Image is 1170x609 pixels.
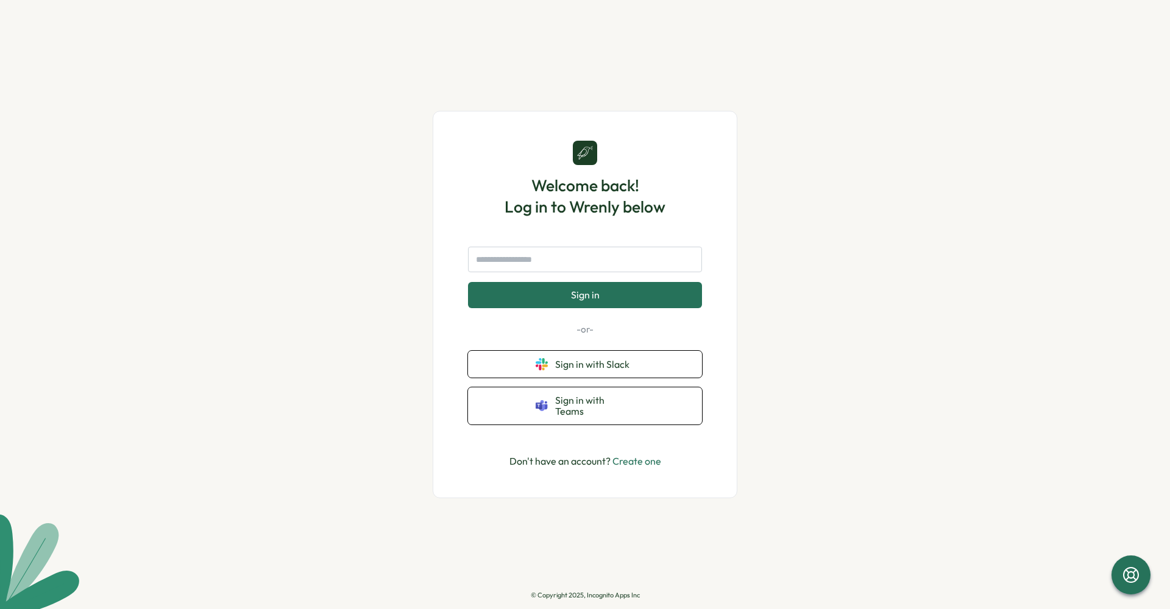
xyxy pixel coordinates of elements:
[531,591,640,599] p: © Copyright 2025, Incognito Apps Inc
[505,175,665,217] h1: Welcome back! Log in to Wrenly below
[468,282,702,308] button: Sign in
[468,387,702,424] button: Sign in with Teams
[571,289,600,300] span: Sign in
[509,454,661,469] p: Don't have an account?
[612,455,661,467] a: Create one
[555,395,634,417] span: Sign in with Teams
[555,359,634,370] span: Sign in with Slack
[468,323,702,336] p: -or-
[468,351,702,378] button: Sign in with Slack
